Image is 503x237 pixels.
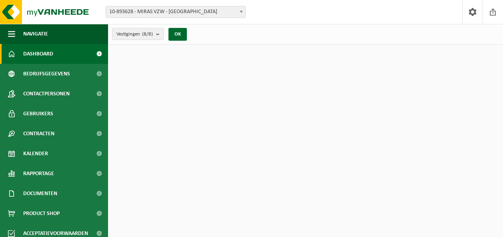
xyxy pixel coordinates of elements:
[23,64,70,84] span: Bedrijfsgegevens
[142,32,153,37] count: (8/8)
[23,164,54,184] span: Rapportage
[23,144,48,164] span: Kalender
[23,184,57,203] span: Documenten
[116,28,153,40] span: Vestigingen
[23,124,54,144] span: Contracten
[168,28,187,41] button: OK
[23,84,70,104] span: Contactpersonen
[23,24,48,44] span: Navigatie
[112,28,164,40] button: Vestigingen(8/8)
[23,104,53,124] span: Gebruikers
[23,203,60,223] span: Product Shop
[106,6,245,18] span: 10-893628 - MIRAS VZW - KORTRIJK
[23,44,53,64] span: Dashboard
